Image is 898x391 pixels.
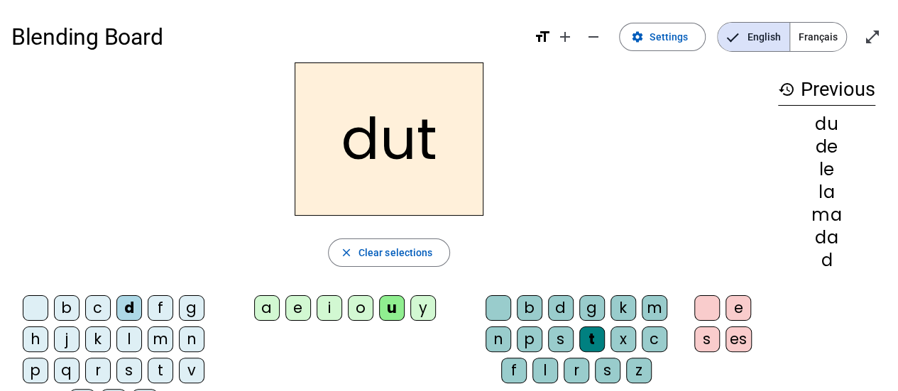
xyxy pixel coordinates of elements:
button: Settings [619,23,706,51]
div: s [694,326,720,352]
div: j [54,326,80,352]
div: la [778,184,875,201]
mat-icon: settings [631,31,644,43]
div: l [532,358,558,383]
div: r [85,358,111,383]
div: p [517,326,542,352]
span: Settings [650,28,688,45]
div: s [116,358,142,383]
div: r [564,358,589,383]
div: d [116,295,142,321]
div: c [85,295,111,321]
div: u [379,295,405,321]
div: y [410,295,436,321]
div: s [548,326,574,352]
div: p [23,358,48,383]
div: f [501,358,527,383]
div: k [85,326,111,352]
mat-icon: history [778,81,795,98]
div: n [179,326,204,352]
div: e [725,295,751,321]
div: e [285,295,311,321]
span: English [718,23,789,51]
div: s [595,358,620,383]
mat-icon: open_in_full [864,28,881,45]
div: g [579,295,605,321]
h3: Previous [778,74,875,106]
h2: dut [295,62,483,216]
div: d [548,295,574,321]
button: Increase font size [551,23,579,51]
div: es [725,326,752,352]
div: le [778,161,875,178]
div: du [778,116,875,133]
div: b [54,295,80,321]
mat-icon: remove [585,28,602,45]
div: t [148,358,173,383]
div: f [148,295,173,321]
span: Français [790,23,846,51]
div: c [642,326,667,352]
div: b [517,295,542,321]
div: o [348,295,373,321]
div: a [254,295,280,321]
mat-icon: add [557,28,574,45]
h1: Blending Board [11,14,522,60]
button: Clear selections [328,238,451,267]
div: x [610,326,636,352]
div: m [148,326,173,352]
div: v [179,358,204,383]
div: g [179,295,204,321]
div: k [610,295,636,321]
div: l [116,326,142,352]
div: h [23,326,48,352]
div: da [778,229,875,246]
button: Enter full screen [858,23,887,51]
div: q [54,358,80,383]
div: n [486,326,511,352]
mat-icon: format_size [534,28,551,45]
div: m [642,295,667,321]
div: d [778,252,875,269]
div: z [626,358,652,383]
mat-icon: close [340,246,353,259]
span: Clear selections [358,244,433,261]
div: ma [778,206,875,224]
mat-button-toggle-group: Language selection [717,22,847,52]
button: Decrease font size [579,23,608,51]
div: t [579,326,605,352]
div: de [778,138,875,155]
div: i [317,295,342,321]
